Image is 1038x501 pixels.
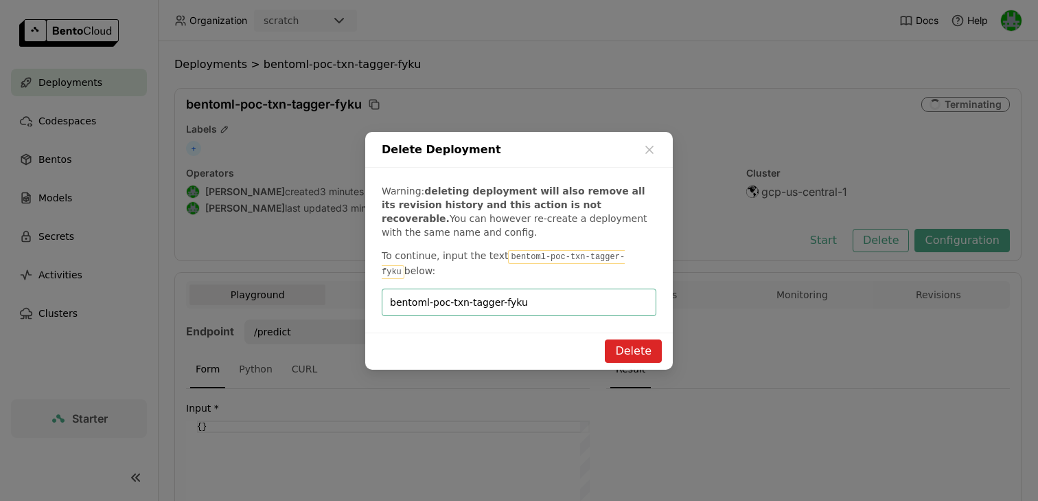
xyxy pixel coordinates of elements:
div: Delete Deployment [365,132,673,168]
span: below: [404,265,435,276]
button: Delete [605,339,662,363]
span: You can however re-create a deployment with the same name and config. [382,213,647,238]
div: dialog [365,132,673,370]
span: Warning: [382,186,424,197]
span: To continue, input the text [382,250,508,261]
b: deleting deployment will also remove all its revision history and this action is not recoverable. [382,186,645,224]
